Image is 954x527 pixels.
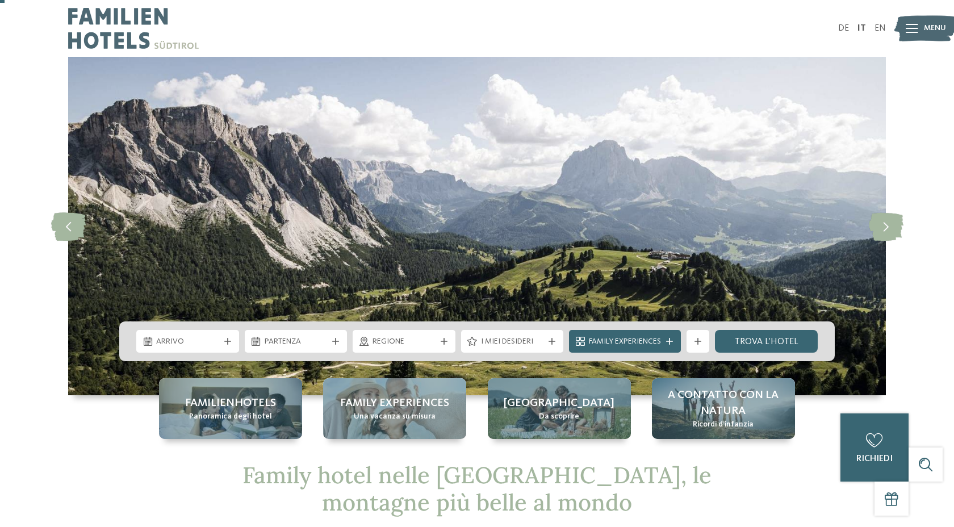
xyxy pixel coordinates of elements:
span: Family Experiences [589,336,661,348]
span: Family experiences [340,395,449,411]
a: Family hotel nelle Dolomiti: una vacanza nel regno dei Monti Pallidi [GEOGRAPHIC_DATA] Da scoprire [488,378,631,439]
a: IT [857,24,866,33]
img: Family hotel nelle Dolomiti: una vacanza nel regno dei Monti Pallidi [68,57,886,395]
span: Da scoprire [539,411,579,423]
span: Arrivo [156,336,219,348]
span: Regione [373,336,436,348]
a: richiedi [840,413,909,482]
span: Panoramica degli hotel [189,411,272,423]
a: trova l’hotel [715,330,818,353]
span: I miei desideri [481,336,544,348]
span: Partenza [265,336,328,348]
a: Family hotel nelle Dolomiti: una vacanza nel regno dei Monti Pallidi Family experiences Una vacan... [323,378,466,439]
a: Family hotel nelle Dolomiti: una vacanza nel regno dei Monti Pallidi A contatto con la natura Ric... [652,378,795,439]
a: EN [874,24,886,33]
span: A contatto con la natura [663,387,784,419]
span: richiedi [856,454,893,463]
a: DE [838,24,849,33]
span: Menu [924,23,946,34]
span: Family hotel nelle [GEOGRAPHIC_DATA], le montagne più belle al mondo [242,461,712,517]
span: [GEOGRAPHIC_DATA] [504,395,614,411]
span: Ricordi d’infanzia [693,419,754,430]
span: Una vacanza su misura [354,411,436,423]
a: Family hotel nelle Dolomiti: una vacanza nel regno dei Monti Pallidi Familienhotels Panoramica de... [159,378,302,439]
span: Familienhotels [185,395,276,411]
